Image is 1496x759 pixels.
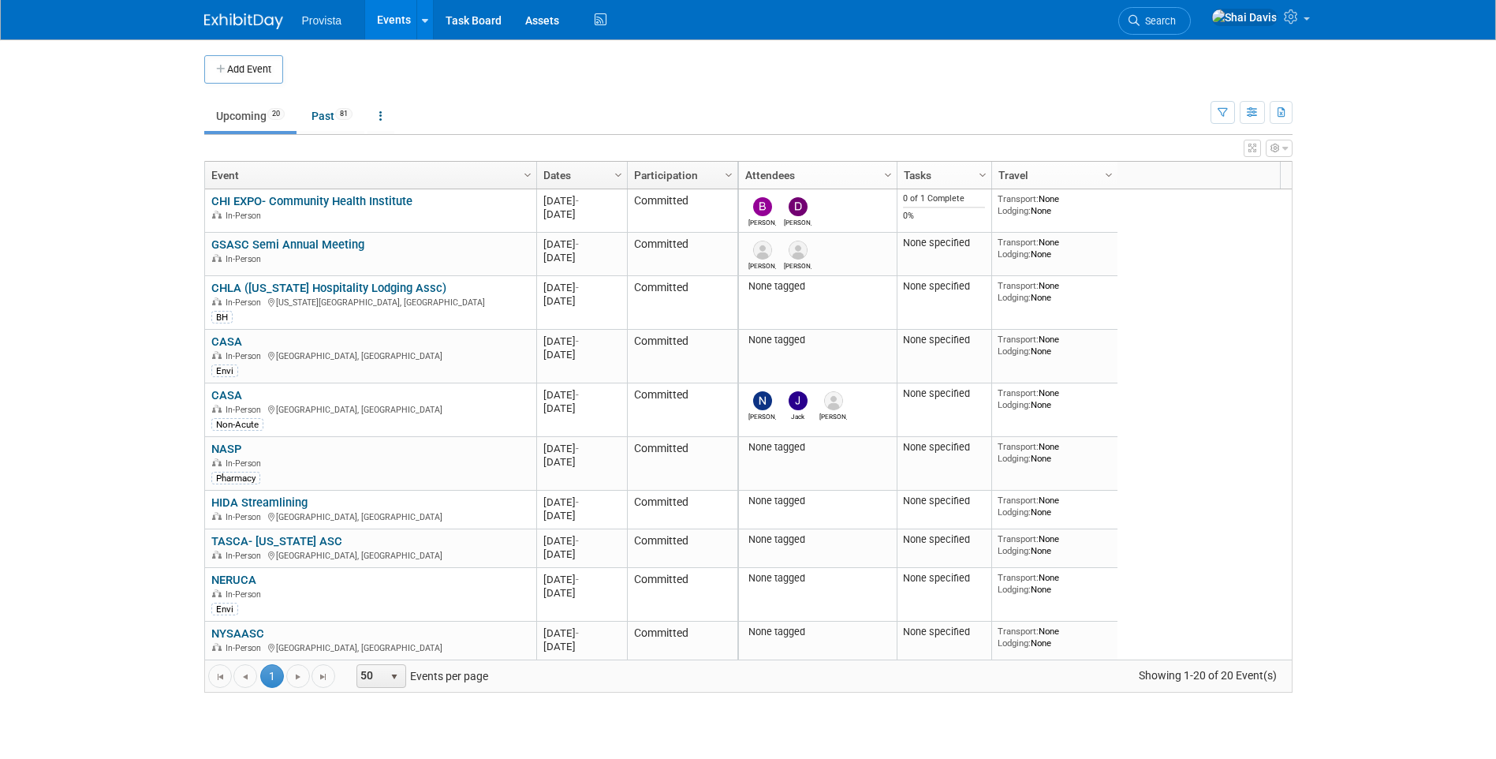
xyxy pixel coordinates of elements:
[819,410,847,421] div: Jennifer Geronaitis
[211,534,342,548] a: TASCA- [US_STATE] ASC
[998,572,1039,583] span: Transport:
[1118,7,1191,35] a: Search
[543,335,620,348] div: [DATE]
[226,589,266,600] span: In-Person
[211,162,526,189] a: Event
[722,169,735,181] span: Column Settings
[211,311,233,323] div: BH
[357,665,384,687] span: 50
[211,365,238,377] div: Envi
[543,251,620,264] div: [DATE]
[879,162,897,185] a: Column Settings
[998,572,1111,595] div: None None
[576,335,579,347] span: -
[998,292,1031,303] span: Lodging:
[903,211,985,222] div: 0%
[211,237,364,252] a: GSASC Semi Annual Meeting
[998,533,1039,544] span: Transport:
[543,208,620,221] div: [DATE]
[748,260,776,270] div: Sloan Fioresi
[300,101,364,131] a: Past81
[998,249,1031,260] span: Lodging:
[789,197,808,216] img: Debbie Treat
[974,162,991,185] a: Column Settings
[317,671,330,683] span: Go to the last page
[543,626,620,640] div: [DATE]
[214,671,226,683] span: Go to the first page
[543,388,620,402] div: [DATE]
[998,441,1039,452] span: Transport:
[211,281,446,295] a: CHLA ([US_STATE] Hospitality Lodging Assc)
[627,276,737,330] td: Committed
[543,509,620,522] div: [DATE]
[211,548,529,562] div: [GEOGRAPHIC_DATA], [GEOGRAPHIC_DATA]
[212,405,222,413] img: In-Person Event
[720,162,737,185] a: Column Settings
[1100,162,1117,185] a: Column Settings
[998,545,1031,556] span: Lodging:
[789,391,808,410] img: Jack Baird
[211,402,529,416] div: [GEOGRAPHIC_DATA], [GEOGRAPHIC_DATA]
[576,496,579,508] span: -
[226,211,266,221] span: In-Person
[1124,664,1291,686] span: Showing 1-20 of 20 Event(s)
[543,573,620,586] div: [DATE]
[543,534,620,548] div: [DATE]
[903,280,985,293] div: None specified
[211,472,260,484] div: Pharmacy
[998,205,1031,216] span: Lodging:
[292,671,304,683] span: Go to the next page
[998,237,1111,260] div: None None
[784,260,811,270] div: Shannon Taylor
[998,387,1039,398] span: Transport:
[998,533,1111,556] div: None None
[903,533,985,546] div: None specified
[226,551,266,561] span: In-Person
[226,254,266,264] span: In-Person
[627,622,737,660] td: Committed
[744,441,890,454] div: None tagged
[998,346,1031,357] span: Lodging:
[576,238,579,250] span: -
[998,193,1111,216] div: None None
[226,297,266,308] span: In-Person
[212,254,222,262] img: In-Person Event
[543,402,620,415] div: [DATE]
[998,495,1039,506] span: Transport:
[208,664,232,688] a: Go to the first page
[882,169,894,181] span: Column Settings
[286,664,310,688] a: Go to the next page
[211,510,529,523] div: [GEOGRAPHIC_DATA], [GEOGRAPHIC_DATA]
[302,14,342,27] span: Provista
[233,664,257,688] a: Go to the previous page
[998,441,1111,464] div: None None
[748,410,776,421] div: Noah Dillow
[519,162,536,185] a: Column Settings
[903,572,985,585] div: None specified
[753,391,772,410] img: Noah Dillow
[212,351,222,359] img: In-Person Event
[634,162,727,189] a: Participation
[998,626,1111,649] div: None None
[998,237,1039,248] span: Transport:
[260,664,284,688] span: 1
[335,108,353,120] span: 81
[543,442,620,455] div: [DATE]
[212,211,222,219] img: In-Person Event
[211,442,241,456] a: NASP
[1211,9,1278,26] img: Shai Davis
[211,349,529,362] div: [GEOGRAPHIC_DATA], [GEOGRAPHIC_DATA]
[784,410,811,421] div: Jack Baird
[744,626,890,638] div: None tagged
[336,664,504,688] span: Events per page
[211,626,264,641] a: NYSAASC
[627,568,737,622] td: Committed
[903,495,985,507] div: None specified
[211,603,238,615] div: Envi
[753,241,772,260] img: Sloan Fioresi
[543,455,620,469] div: [DATE]
[612,169,625,181] span: Column Settings
[998,334,1111,357] div: None None
[903,441,985,454] div: None specified
[543,586,620,600] div: [DATE]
